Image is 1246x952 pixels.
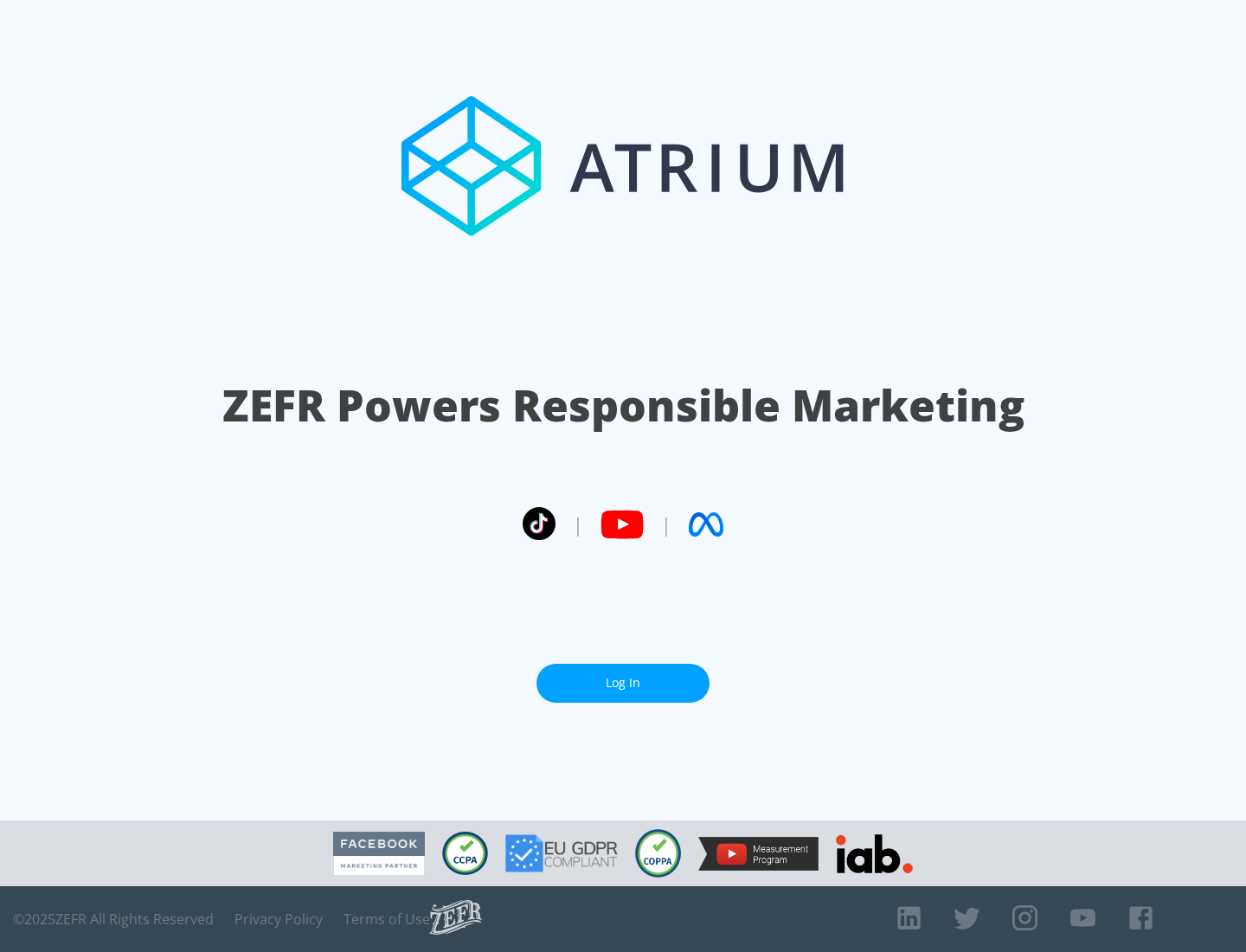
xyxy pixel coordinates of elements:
img: IAB [836,834,913,873]
img: GDPR Compliant [505,834,618,872]
span: © 2025 ZEFR All Rights Reserved [13,910,214,928]
img: CCPA Compliant [442,832,488,875]
h1: ZEFR Powers Responsible Marketing [222,376,1024,435]
a: Log In [536,664,710,703]
span: | [661,511,671,537]
img: COPPA Compliant [635,829,681,878]
img: Facebook Marketing Partner [333,832,425,876]
span: | [573,511,583,537]
a: Privacy Policy [234,910,323,928]
img: YouTube Measurement Program [698,837,819,871]
a: Terms of Use [344,910,430,928]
